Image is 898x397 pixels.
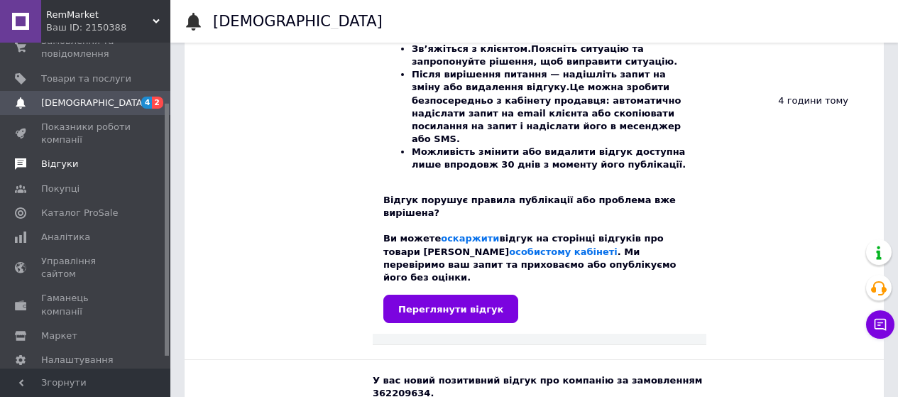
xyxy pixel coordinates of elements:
[141,97,153,109] span: 4
[398,304,503,315] span: Переглянути відгук
[41,121,131,146] span: Показники роботи компанії
[41,330,77,342] span: Маркет
[41,207,118,219] span: Каталог ProSale
[412,68,696,146] li: Це можна зробити безпосередньо з кабінету продавця: автоматично надіслати запит на email клієнта ...
[412,69,666,92] b: Після вирішення питання — надішліть запит на зміну або видалення відгуку.
[41,72,131,85] span: Товари та послуги
[46,21,170,34] div: Ваш ID: 2150388
[41,255,131,281] span: Управління сайтом
[509,246,617,257] a: особистому кабінеті
[866,310,894,339] button: Чат з покупцем
[41,35,131,60] span: Замовлення та повідомлення
[412,43,696,68] li: Поясніть ситуацію та запропонуйте рішення, щоб виправити ситуацію.
[41,354,114,366] span: Налаштування
[46,9,153,21] span: RemMarket
[41,183,80,195] span: Покупці
[213,13,383,30] h1: [DEMOGRAPHIC_DATA]
[41,158,78,170] span: Відгуки
[383,295,518,323] a: Переглянути відгук
[441,233,499,244] a: оскаржити
[412,43,531,54] b: Зв’яжіться з клієнтом.
[152,97,163,109] span: 2
[412,146,696,171] li: Можливість змінити або видалити відгук доступна лише впродовж 30 днів з моменту його публікації.
[41,292,131,317] span: Гаманець компанії
[41,231,90,244] span: Аналітика
[41,97,146,109] span: [DEMOGRAPHIC_DATA]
